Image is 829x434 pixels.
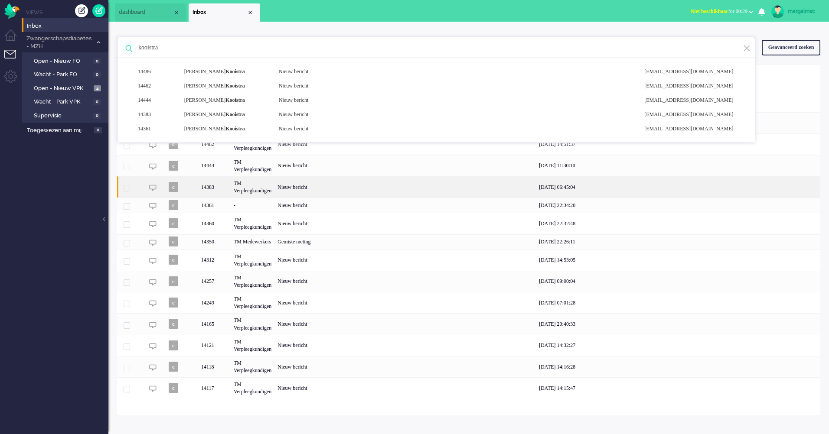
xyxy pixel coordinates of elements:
div: [DATE] 14:32:27 [536,335,820,356]
b: Kooistra [225,83,245,89]
a: Wacht - Park FO 0 [25,69,108,79]
span: Niet beschikbaar [691,8,728,14]
div: 14383 [117,176,820,198]
b: Kooistra [225,97,245,103]
div: 14165 [117,313,820,334]
img: avatar [771,5,784,18]
div: [DATE] 22:26:11 [536,234,820,249]
div: 14121 [117,335,820,356]
img: ic_chat_grey.svg [149,202,157,210]
span: Zwangerschapsdiabetes - MZH [25,35,92,51]
div: Nieuw bericht [272,68,638,75]
div: TM Verpleegkundigen [231,356,274,377]
div: [PERSON_NAME] [178,111,272,118]
div: Nieuw bericht [274,155,536,176]
div: TM Verpleegkundigen [231,271,274,292]
div: 14444 [117,155,820,176]
span: 4 [94,85,101,92]
span: c [169,383,178,393]
input: Zoek: ticket ID, patiëntnaam, klant ID, inhoud, titel, adres [132,37,743,58]
div: TM Verpleegkundigen [231,176,274,198]
div: Nieuw bericht [272,125,638,133]
img: ic_chat_grey.svg [149,220,157,228]
div: 14361 [134,125,178,133]
span: 0 [93,58,101,65]
span: Supervisie [34,112,91,120]
span: for 00:29 [691,8,747,14]
div: 14462 [198,133,231,155]
div: [DATE] 14:15:47 [536,377,820,398]
img: ic_chat_grey.svg [149,279,157,286]
span: c [169,340,178,350]
div: 14312 [198,249,231,271]
div: Nieuw bericht [272,82,638,90]
li: Dashboard menu [4,29,24,49]
div: Nieuw bericht [274,356,536,377]
div: 14486 [134,68,178,75]
b: Kooistra [225,68,245,74]
div: TM Verpleegkundigen [231,155,274,176]
div: [DATE] 22:32:48 [536,213,820,234]
img: ic-exit.svg [743,44,751,52]
div: Close tab [173,9,180,16]
div: Close tab [247,9,254,16]
div: [DATE] 11:30:10 [536,155,820,176]
a: Open - Nieuw FO 0 [25,56,108,65]
span: 0 [93,99,101,105]
div: TM Verpleegkundigen [231,133,274,155]
span: 0 [93,71,101,78]
img: ic_chat_grey.svg [149,300,157,307]
span: c [169,319,178,329]
img: ic_chat_grey.svg [149,142,157,149]
li: View [189,3,260,22]
div: 14361 [198,198,231,213]
img: ic_chat_grey.svg [149,239,157,246]
span: Inbox [27,22,108,30]
div: - [231,198,274,213]
div: Nieuw bericht [272,97,638,104]
span: c [169,362,178,372]
div: 14257 [117,271,820,292]
div: 14118 [117,356,820,377]
div: Nieuw bericht [274,377,536,398]
div: TM Verpleegkundigen [231,377,274,398]
div: 14117 [198,377,231,398]
div: 14462 [134,82,178,90]
span: Wacht - Park FO [34,71,91,79]
img: ic_chat_grey.svg [149,321,157,329]
div: [DATE] 06:45:04 [536,176,820,198]
div: [DATE] 14:16:28 [536,356,820,377]
img: ic_chat_grey.svg [149,385,157,392]
div: 14117 [117,377,820,398]
div: 14383 [198,176,231,198]
span: Wacht - Park VPK [34,98,91,106]
div: Creëer ticket [75,4,88,17]
div: 14350 [198,234,231,249]
div: Nieuw bericht [274,176,536,198]
span: Open - Nieuw VPK [34,84,91,93]
div: 14444 [198,155,231,176]
div: 14361 [117,198,820,213]
div: 14360 [198,213,231,234]
span: 0 [93,113,101,119]
div: Nieuw bericht [274,313,536,334]
li: Niet beschikbaarfor 00:29 [685,3,758,22]
div: 14444 [134,97,178,104]
div: 14121 [198,335,231,356]
a: Supervisie 0 [25,110,108,120]
div: [PERSON_NAME] [178,68,272,75]
div: TM Verpleegkundigen [231,213,274,234]
div: [EMAIL_ADDRESS][DOMAIN_NAME] [638,125,751,133]
img: ic_chat_grey.svg [149,257,157,265]
span: 0 [94,127,102,133]
img: flow_omnibird.svg [4,3,20,19]
span: Open - Nieuw FO [34,57,91,65]
li: Dashboard [115,3,186,22]
b: Kooistra [225,111,245,117]
div: [EMAIL_ADDRESS][DOMAIN_NAME] [638,97,751,104]
li: Admin menu [4,70,24,90]
div: 14257 [198,271,231,292]
div: Nieuw bericht [274,335,536,356]
div: [DATE] 09:00:04 [536,271,820,292]
li: Views [26,9,108,16]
